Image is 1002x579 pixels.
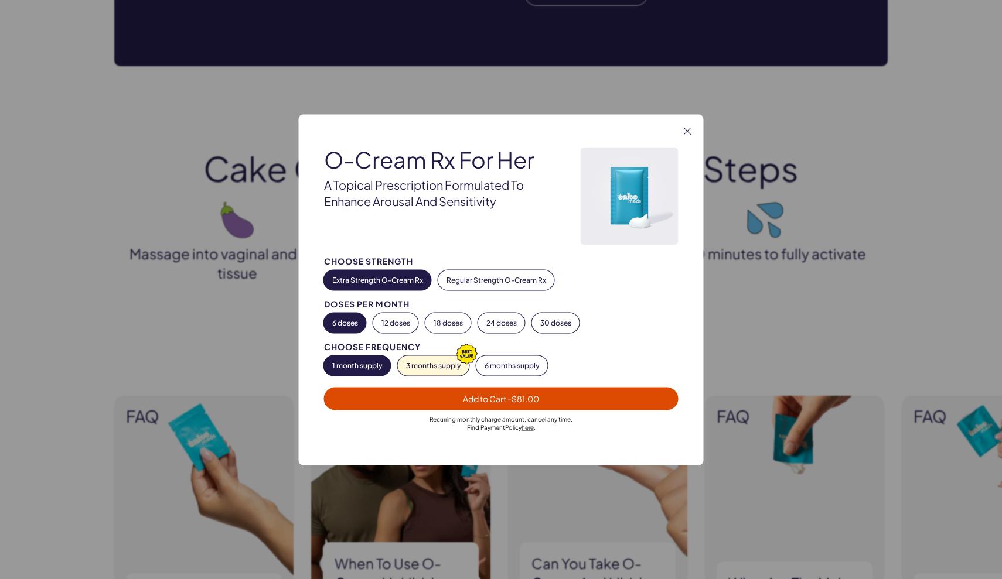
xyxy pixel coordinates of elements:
[324,355,391,375] button: 1 month supply
[324,414,679,431] div: Recurring monthly charge amount , cancel any time. Policy .
[324,299,679,308] div: Doses per Month
[532,313,580,333] button: 30 doses
[373,313,418,333] button: 12 doses
[324,270,431,290] button: Extra Strength O-Cream Rx
[324,176,548,209] div: A topical prescription formulated to enhance arousal and sensitivity
[324,313,366,333] button: 6 doses
[324,387,679,410] button: Add to Cart -$81.00
[438,270,554,290] button: Regular Strength O-Cream Rx
[522,423,534,430] a: here
[478,313,525,333] button: 24 doses
[463,393,539,403] span: Add to Cart
[398,355,469,375] button: 3 months supply
[467,423,505,430] span: Find Payment
[324,342,679,351] div: Choose Frequency
[581,147,679,245] img: O-Cream Rx for Her
[425,313,471,333] button: 18 doses
[476,355,548,375] button: 6 months supply
[324,256,679,265] div: Choose Strength
[324,147,548,172] div: O-Cream Rx for Her
[507,393,539,403] span: - $81.00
